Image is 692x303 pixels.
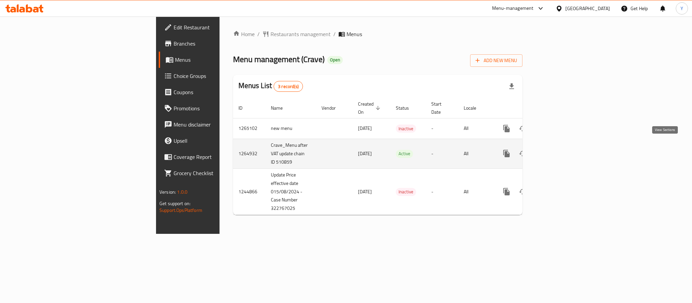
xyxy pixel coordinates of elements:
td: Crave_Menu after VAT update chain ID 510859 [265,139,316,168]
a: Edit Restaurant [159,19,272,35]
span: Get support on: [159,199,190,208]
table: enhanced table [233,98,569,215]
button: more [498,120,515,137]
span: Inactive [396,188,416,196]
span: Restaurants management [271,30,331,38]
span: [DATE] [358,187,372,196]
a: Branches [159,35,272,52]
div: Open [327,56,343,64]
span: Version: [159,188,176,196]
span: [DATE] [358,124,372,133]
td: - [426,168,458,215]
span: Coverage Report [174,153,266,161]
div: Export file [504,78,520,94]
span: 1.0.0 [177,188,187,196]
span: Created On [358,100,382,116]
a: Coverage Report [159,149,272,165]
span: Choice Groups [174,72,266,80]
a: Grocery Checklist [159,165,272,181]
button: Change Status [515,184,531,200]
span: Branches [174,39,266,48]
a: Menus [159,52,272,68]
span: 3 record(s) [274,83,303,90]
span: Promotions [174,104,266,112]
a: Promotions [159,100,272,116]
span: Vendor [322,104,344,112]
div: Total records count [274,81,303,92]
h2: Menus List [238,81,303,92]
a: Choice Groups [159,68,272,84]
td: Update Price effective date 015/08/2024 - Case Number 322767025 [265,168,316,215]
span: Menus [347,30,362,38]
a: Support.OpsPlatform [159,206,202,215]
span: Inactive [396,125,416,133]
span: Coupons [174,88,266,96]
li: / [333,30,336,38]
span: Start Date [431,100,450,116]
span: Y [681,5,683,12]
span: Active [396,150,413,158]
a: Upsell [159,133,272,149]
span: Menu disclaimer [174,120,266,129]
button: Change Status [515,120,531,137]
span: [DATE] [358,149,372,158]
button: Add New Menu [470,54,522,67]
td: - [426,139,458,168]
th: Actions [493,98,569,118]
button: Change Status [515,145,531,162]
a: Coupons [159,84,272,100]
td: All [458,139,493,168]
div: [GEOGRAPHIC_DATA] [565,5,610,12]
a: Menu disclaimer [159,116,272,133]
span: Locale [464,104,485,112]
div: Menu-management [492,4,534,12]
span: ID [238,104,251,112]
span: Status [396,104,418,112]
span: Menus [175,56,266,64]
span: Add New Menu [476,56,517,65]
span: Edit Restaurant [174,23,266,31]
a: Restaurants management [262,30,331,38]
span: Open [327,57,343,63]
span: Upsell [174,137,266,145]
span: Menu management ( Crave ) [233,52,325,67]
button: more [498,184,515,200]
span: Grocery Checklist [174,169,266,177]
nav: breadcrumb [233,30,522,38]
td: - [426,118,458,139]
span: Name [271,104,291,112]
button: more [498,145,515,162]
td: All [458,118,493,139]
td: All [458,168,493,215]
td: new menu [265,118,316,139]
